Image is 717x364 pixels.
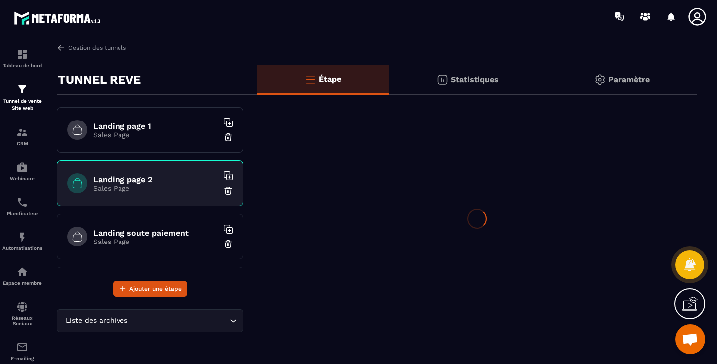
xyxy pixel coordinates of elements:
p: Tableau de bord [2,63,42,68]
div: Search for option [57,309,243,332]
img: logo [14,9,104,27]
a: social-networksocial-networkRéseaux Sociaux [2,293,42,334]
span: Liste des archives [63,315,129,326]
img: social-network [16,301,28,313]
img: formation [16,83,28,95]
img: formation [16,126,28,138]
p: CRM [2,141,42,146]
p: Espace membre [2,280,42,286]
p: Statistiques [451,75,499,84]
img: automations [16,161,28,173]
img: email [16,341,28,353]
img: stats.20deebd0.svg [436,74,448,86]
h6: Landing page 1 [93,121,218,131]
div: Ouvrir le chat [675,324,705,354]
p: Sales Page [93,238,218,245]
a: automationsautomationsWebinaire [2,154,42,189]
a: schedulerschedulerPlanificateur [2,189,42,224]
img: bars-o.4a397970.svg [304,73,316,85]
p: Sales Page [93,184,218,192]
p: Tunnel de vente Site web [2,98,42,112]
img: arrow [57,43,66,52]
h6: Landing soute paiement [93,228,218,238]
img: automations [16,266,28,278]
p: Étape [319,74,341,84]
a: formationformationCRM [2,119,42,154]
img: trash [223,132,233,142]
p: Planificateur [2,211,42,216]
img: scheduler [16,196,28,208]
p: E-mailing [2,356,42,361]
p: Sales Page [93,131,218,139]
input: Search for option [129,315,227,326]
a: automationsautomationsEspace membre [2,258,42,293]
h6: Landing page 2 [93,175,218,184]
p: Webinaire [2,176,42,181]
p: Automatisations [2,245,42,251]
p: Paramètre [608,75,650,84]
img: automations [16,231,28,243]
p: Réseaux Sociaux [2,315,42,326]
span: Ajouter une étape [129,284,182,294]
img: formation [16,48,28,60]
button: Ajouter une étape [113,281,187,297]
p: TUNNEL REVE [58,70,141,90]
a: formationformationTunnel de vente Site web [2,76,42,119]
img: trash [223,239,233,249]
a: Gestion des tunnels [57,43,126,52]
a: automationsautomationsAutomatisations [2,224,42,258]
img: setting-gr.5f69749f.svg [594,74,606,86]
img: trash [223,186,233,196]
a: formationformationTableau de bord [2,41,42,76]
